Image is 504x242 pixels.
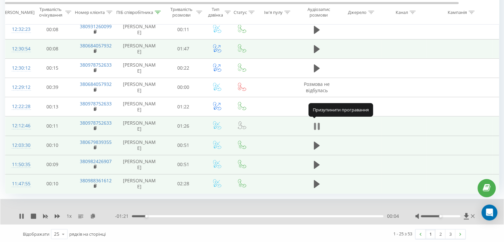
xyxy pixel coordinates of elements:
a: 380679839355 [80,139,112,145]
a: 380684057932 [80,81,112,87]
a: 380988361612 [80,177,112,184]
div: Джерело [348,10,366,15]
td: [PERSON_NAME] [116,136,163,155]
td: 01:22 [163,97,204,116]
div: Open Intercom Messenger [481,205,497,220]
td: [PERSON_NAME] [116,78,163,97]
div: Тривалість очікування [37,7,64,18]
span: Розмова не відбулась [304,81,330,93]
td: [PERSON_NAME] [116,155,163,174]
td: 00:08 [32,39,73,58]
a: 1 [425,229,435,239]
a: 380978752633 [80,62,112,68]
td: 01:26 [163,116,204,136]
span: 1 x [67,213,72,219]
td: 00:15 [32,58,73,78]
td: 00:39 [32,78,73,97]
td: [PERSON_NAME] [116,39,163,58]
div: Канал [396,10,408,15]
div: Accessibility label [439,215,442,217]
div: 25 [54,231,59,237]
td: [PERSON_NAME] [116,97,163,116]
a: 380931260099 [80,23,112,30]
td: 00:13 [32,97,73,116]
span: 00:04 [387,213,399,219]
div: Статус [234,10,247,15]
td: 00:00 [163,78,204,97]
td: 00:51 [163,136,204,155]
td: [PERSON_NAME] [116,116,163,136]
td: 02:28 [163,174,204,193]
td: 00:11 [32,116,73,136]
div: 11:47:55 [12,177,25,190]
td: 00:51 [163,155,204,174]
div: Номер клієнта [75,10,105,15]
div: 11:50:35 [12,158,25,171]
td: [PERSON_NAME] [116,58,163,78]
a: 3 [445,229,455,239]
span: - 01:21 [115,213,132,219]
td: 00:08 [32,20,73,39]
div: 12:12:46 [12,119,25,132]
td: 01:47 [163,39,204,58]
td: [PERSON_NAME] [116,174,163,193]
div: 12:29:12 [12,81,25,94]
div: 12:22:28 [12,100,25,113]
div: [PERSON_NAME] [1,10,34,15]
td: 00:22 [163,58,204,78]
div: Призупинити програвання [308,103,373,116]
a: 380684057932 [80,42,112,49]
div: Accessibility label [145,215,148,217]
a: 2 [435,229,445,239]
span: рядків на сторінці [69,231,106,237]
span: Відображати [23,231,49,237]
td: 00:10 [32,174,73,193]
td: 00:11 [163,20,204,39]
div: Кампанія [448,10,467,15]
div: Тип дзвінка [208,7,223,18]
a: 380978752633 [80,100,112,107]
div: Тривалість розмови [168,7,195,18]
div: 12:30:12 [12,62,25,75]
div: 12:30:54 [12,42,25,55]
a: 380982426907 [80,158,112,164]
div: 12:32:23 [12,23,25,36]
td: [PERSON_NAME] [116,20,163,39]
div: 1 - 25 з 53 [393,230,412,237]
td: 00:10 [32,136,73,155]
div: Аудіозапис розмови [303,7,335,18]
div: Ім'я пулу [264,10,283,15]
div: ПІБ співробітника [116,10,153,15]
td: 00:09 [32,155,73,174]
div: 12:03:30 [12,139,25,152]
a: 380978752633 [80,120,112,126]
